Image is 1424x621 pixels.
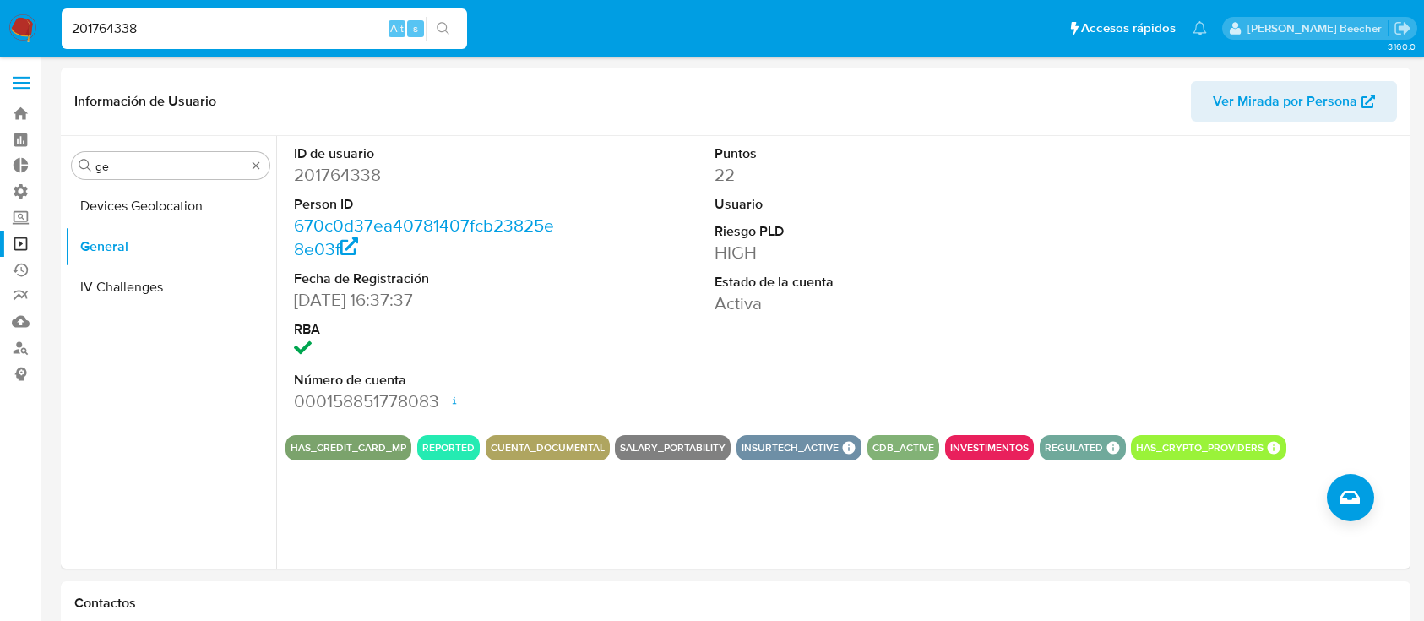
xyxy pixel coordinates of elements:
dt: Puntos [715,144,978,163]
span: Ver Mirada por Persona [1213,81,1357,122]
button: Borrar [249,159,263,172]
dt: ID de usuario [294,144,557,163]
h1: Información de Usuario [74,93,216,110]
dt: RBA [294,320,557,339]
dd: Activa [715,291,978,315]
button: IV Challenges [65,267,276,308]
input: Buscar usuario o caso... [62,18,467,40]
button: General [65,226,276,267]
a: 670c0d37ea40781407fcb23825e8e03f [294,213,554,261]
dt: Usuario [715,195,978,214]
p: camila.tresguerres@mercadolibre.com [1247,20,1388,36]
a: Salir [1394,19,1411,37]
h1: Contactos [74,595,1397,612]
dd: 000158851778083 [294,389,557,413]
span: s [413,20,418,36]
dd: HIGH [715,241,978,264]
dt: Estado de la cuenta [715,273,978,291]
input: Buscar [95,159,246,174]
dt: Fecha de Registración [294,270,557,288]
a: Notificaciones [1193,21,1207,35]
button: Ver Mirada por Persona [1191,81,1397,122]
button: search-icon [426,17,460,41]
dt: Person ID [294,195,557,214]
dd: 22 [715,163,978,187]
dd: [DATE] 16:37:37 [294,288,557,312]
button: Buscar [79,159,92,172]
button: Devices Geolocation [65,186,276,226]
dt: Riesgo PLD [715,222,978,241]
dt: Número de cuenta [294,371,557,389]
span: Alt [390,20,404,36]
span: Accesos rápidos [1081,19,1176,37]
dd: 201764338 [294,163,557,187]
